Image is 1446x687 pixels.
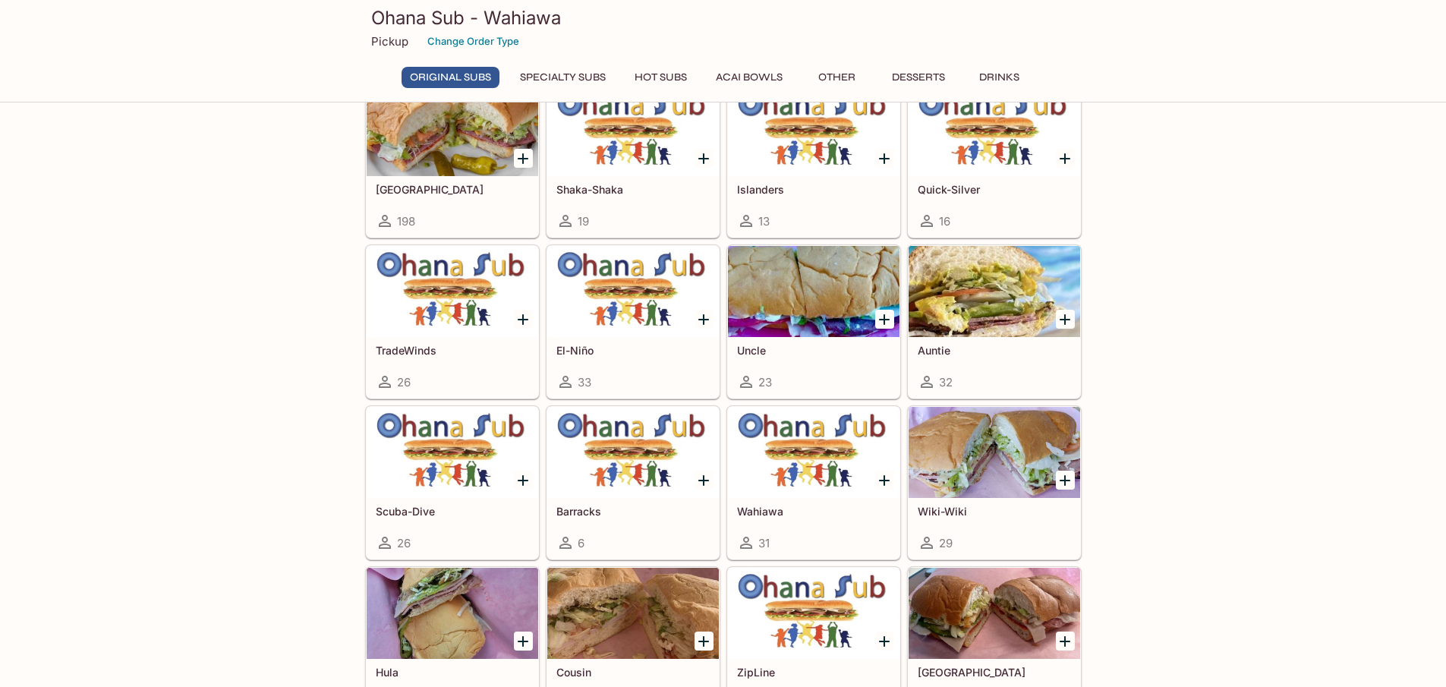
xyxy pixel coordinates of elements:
[707,67,791,88] button: Acai Bowls
[1056,471,1075,490] button: Add Wiki-Wiki
[727,84,900,238] a: Islanders13
[547,568,719,659] div: Cousin
[737,666,890,679] h5: ZipLine
[367,246,538,337] div: TradeWinds
[366,84,539,238] a: [GEOGRAPHIC_DATA]198
[367,407,538,498] div: Scuba-Dive
[512,67,614,88] button: Specialty Subs
[695,310,714,329] button: Add El-Niño
[909,407,1080,498] div: Wiki-Wiki
[908,245,1081,399] a: Auntie32
[939,536,953,550] span: 29
[626,67,695,88] button: Hot Subs
[737,183,890,196] h5: Islanders
[909,568,1080,659] div: Manoa Falls
[371,6,1076,30] h3: Ohana Sub - Wahiawa
[727,245,900,399] a: Uncle23
[371,34,408,49] p: Pickup
[918,344,1071,357] h5: Auntie
[1056,310,1075,329] button: Add Auntie
[918,183,1071,196] h5: Quick-Silver
[939,375,953,389] span: 32
[556,505,710,518] h5: Barracks
[758,536,770,550] span: 31
[547,245,720,399] a: El-Niño33
[875,310,894,329] button: Add Uncle
[376,183,529,196] h5: [GEOGRAPHIC_DATA]
[578,375,591,389] span: 33
[547,406,720,559] a: Barracks6
[1056,632,1075,651] button: Add Manoa Falls
[909,85,1080,176] div: Quick-Silver
[728,568,899,659] div: ZipLine
[728,85,899,176] div: Islanders
[918,505,1071,518] h5: Wiki-Wiki
[939,214,950,228] span: 16
[737,344,890,357] h5: Uncle
[875,632,894,651] button: Add ZipLine
[514,471,533,490] button: Add Scuba-Dive
[966,67,1034,88] button: Drinks
[578,214,589,228] span: 19
[402,67,499,88] button: Original Subs
[376,505,529,518] h5: Scuba-Dive
[421,30,526,53] button: Change Order Type
[875,149,894,168] button: Add Islanders
[547,84,720,238] a: Shaka-Shaka19
[547,85,719,176] div: Shaka-Shaka
[547,246,719,337] div: El-Niño
[908,406,1081,559] a: Wiki-Wiki29
[875,471,894,490] button: Add Wahiawa
[695,471,714,490] button: Add Barracks
[397,214,415,228] span: 198
[556,666,710,679] h5: Cousin
[884,67,953,88] button: Desserts
[909,246,1080,337] div: Auntie
[728,246,899,337] div: Uncle
[376,666,529,679] h5: Hula
[803,67,871,88] button: Other
[695,632,714,651] button: Add Cousin
[397,375,411,389] span: 26
[1056,149,1075,168] button: Add Quick-Silver
[578,536,584,550] span: 6
[514,632,533,651] button: Add Hula
[367,85,538,176] div: Italinano
[366,245,539,399] a: TradeWinds26
[728,407,899,498] div: Wahiawa
[556,183,710,196] h5: Shaka-Shaka
[556,344,710,357] h5: El-Niño
[737,505,890,518] h5: Wahiawa
[367,568,538,659] div: Hula
[547,407,719,498] div: Barracks
[918,666,1071,679] h5: [GEOGRAPHIC_DATA]
[908,84,1081,238] a: Quick-Silver16
[514,310,533,329] button: Add TradeWinds
[695,149,714,168] button: Add Shaka-Shaka
[758,214,770,228] span: 13
[397,536,411,550] span: 26
[758,375,772,389] span: 23
[366,406,539,559] a: Scuba-Dive26
[376,344,529,357] h5: TradeWinds
[514,149,533,168] button: Add Italinano
[727,406,900,559] a: Wahiawa31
